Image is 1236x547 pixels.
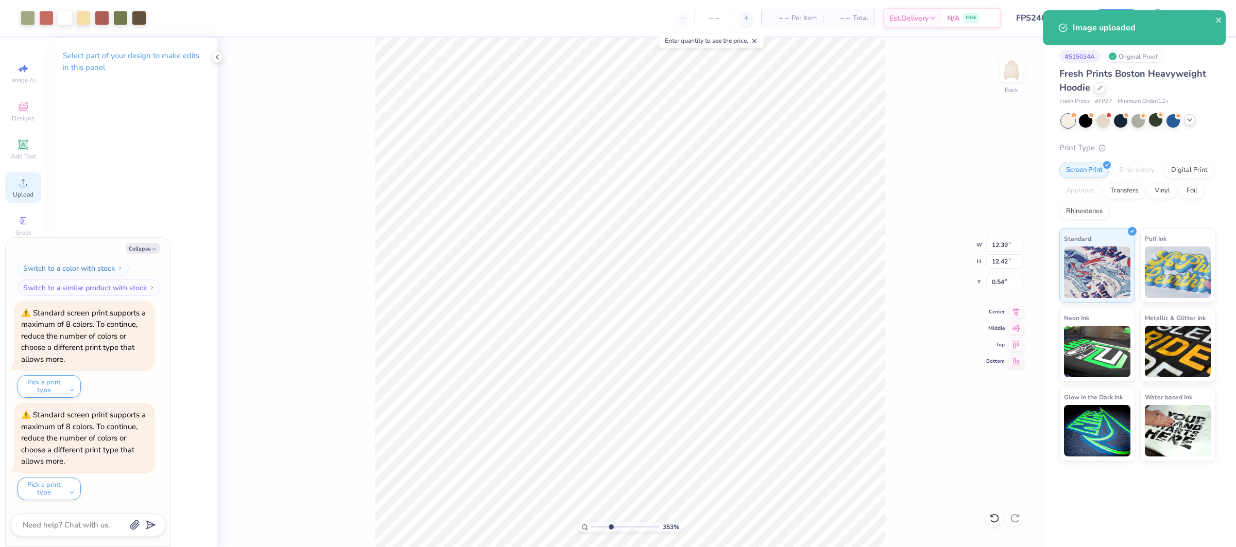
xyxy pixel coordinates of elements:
div: Enter quantity to see the price. [659,33,764,48]
img: Neon Ink [1064,326,1130,377]
span: Total [853,13,868,24]
div: Embroidery [1112,163,1161,178]
span: # FP87 [1095,97,1112,106]
img: Glow in the Dark Ink [1064,405,1130,456]
button: Pick a print type [18,375,81,398]
span: Est. Delivery [889,13,929,24]
span: N/A [947,13,959,24]
span: Designs [12,114,35,122]
div: Vinyl [1148,183,1177,199]
span: FREE [966,14,976,22]
span: Per Item [792,13,817,24]
img: Puff Ink [1145,246,1211,298]
span: Metallic & Glitter Ink [1145,312,1206,323]
img: Switch to a similar product with stock [149,285,155,291]
div: Foil [1180,183,1204,199]
span: Bottom [986,358,1005,365]
img: Metallic & Glitter Ink [1145,326,1211,377]
span: Fresh Prints Boston Heavyweight Hoodie [1059,67,1206,94]
span: Top [986,341,1005,348]
span: Glow in the Dark Ink [1064,392,1123,402]
img: Switch to a color with stock [117,265,123,271]
span: Fresh Prints [1059,97,1090,106]
span: Image AI [11,76,36,84]
img: Back [1001,60,1022,80]
span: Greek [15,228,31,237]
input: Untitled Design [1008,8,1084,28]
button: Switch to a similar product with stock [18,279,161,296]
button: Switch to a color with stock [18,260,129,276]
div: Standard screen print supports a maximum of 8 colors. To continue, reduce the number of colors or... [21,308,146,364]
div: Screen Print [1059,163,1109,178]
span: Middle [986,325,1005,332]
span: Center [986,308,1005,315]
p: Select part of your design to make edits in this panel [63,50,201,74]
span: Minimum Order: 12 + [1118,97,1169,106]
img: Water based Ink [1145,405,1211,456]
img: Standard [1064,246,1130,298]
span: Water based Ink [1145,392,1192,402]
span: Add Text [11,152,36,161]
div: Original Proof [1106,50,1163,63]
div: Transfers [1104,183,1145,199]
div: Image uploaded [1073,22,1217,34]
div: Standard screen print supports a maximum of 8 colors. To continue, reduce the number of colors or... [21,410,146,466]
div: # 515034A [1059,50,1101,63]
div: Applique [1059,183,1101,199]
button: Pick a print type [18,478,81,500]
span: Standard [1064,233,1091,244]
div: Rhinestones [1059,204,1109,219]
span: Puff Ink [1145,233,1166,244]
div: Digital Print [1164,163,1214,178]
span: Neon Ink [1064,312,1089,323]
span: – – [829,13,850,24]
button: Collapse [126,243,160,254]
span: 353 % [663,522,679,532]
input: – – [694,9,734,27]
div: Back [1005,85,1018,95]
button: close [1215,13,1223,26]
div: Print Type [1059,142,1215,154]
span: – – [768,13,788,24]
span: Upload [13,190,33,199]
